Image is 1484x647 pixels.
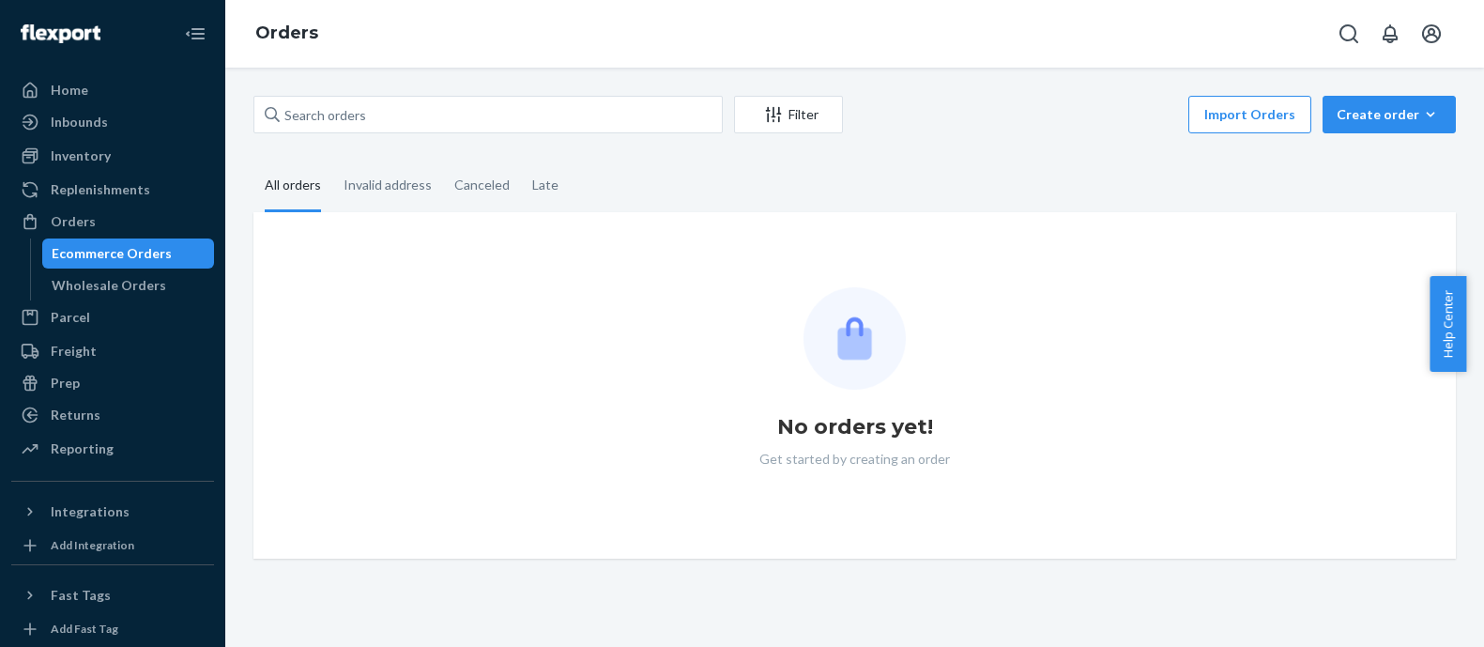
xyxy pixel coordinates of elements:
img: Empty list [803,287,906,390]
div: All orders [265,161,321,212]
button: Import Orders [1188,96,1311,133]
a: Wholesale Orders [42,270,215,300]
a: Orders [11,207,214,237]
div: Inbounds [51,113,108,131]
button: Fast Tags [11,580,214,610]
p: Get started by creating an order [759,450,950,469]
a: Prep [11,368,214,398]
a: Ecommerce Orders [42,239,215,269]
div: Ecommerce Orders [52,244,172,263]
button: Help Center [1430,276,1466,372]
button: Create order [1323,96,1456,133]
a: Home [11,75,214,105]
a: Returns [11,400,214,430]
div: Home [51,81,88,100]
div: Reporting [51,439,114,458]
div: Add Integration [51,537,134,553]
button: Filter [734,96,843,133]
input: Search orders [253,96,723,133]
a: Orders [255,23,318,43]
button: Open Search Box [1330,15,1368,53]
div: Canceled [454,161,510,209]
div: Integrations [51,502,130,521]
button: Integrations [11,497,214,527]
button: Open account menu [1413,15,1450,53]
div: Freight [51,342,97,361]
ol: breadcrumbs [240,7,333,61]
div: Orders [51,212,96,231]
a: Reporting [11,434,214,464]
a: Freight [11,336,214,366]
div: Filter [735,105,842,124]
div: Invalid address [344,161,432,209]
div: Replenishments [51,180,150,199]
a: Inbounds [11,107,214,137]
div: Returns [51,406,100,424]
div: Fast Tags [51,586,111,605]
button: Open notifications [1371,15,1409,53]
div: Prep [51,374,80,393]
h1: No orders yet! [777,412,933,442]
div: Create order [1337,105,1442,124]
img: Flexport logo [21,24,100,43]
div: Inventory [51,146,111,165]
div: Add Fast Tag [51,621,118,637]
a: Parcel [11,302,214,332]
div: Parcel [51,308,90,327]
div: Wholesale Orders [52,276,166,295]
a: Inventory [11,141,214,171]
button: Close Navigation [176,15,214,53]
div: Late [532,161,558,209]
a: Add Integration [11,534,214,557]
a: Replenishments [11,175,214,205]
a: Add Fast Tag [11,618,214,640]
